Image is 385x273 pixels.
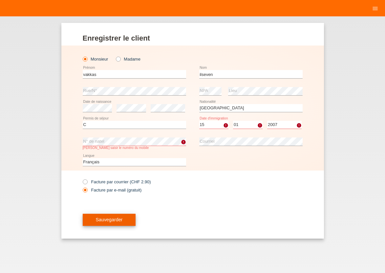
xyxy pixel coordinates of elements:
[181,139,186,145] i: error
[83,214,136,226] button: Sauvegarder
[296,123,302,128] i: error
[83,188,142,192] label: Facture par e-mail (gratuit)
[257,123,263,128] i: error
[83,179,151,184] label: Facture par courrier (CHF 2.90)
[96,217,123,222] span: Sauvegarder
[116,57,140,62] label: Madame
[83,179,87,188] input: Facture par courrier (CHF 2.90)
[83,34,303,42] h1: Enregistrer le client
[369,6,382,10] a: menu
[223,123,228,128] i: error
[83,188,87,196] input: Facture par e-mail (gratuit)
[83,57,87,61] input: Monsieur
[116,57,120,61] input: Madame
[83,57,108,62] label: Monsieur
[83,146,186,150] div: [PERSON_NAME] saisir le numéro du mobile
[372,5,378,12] i: menu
